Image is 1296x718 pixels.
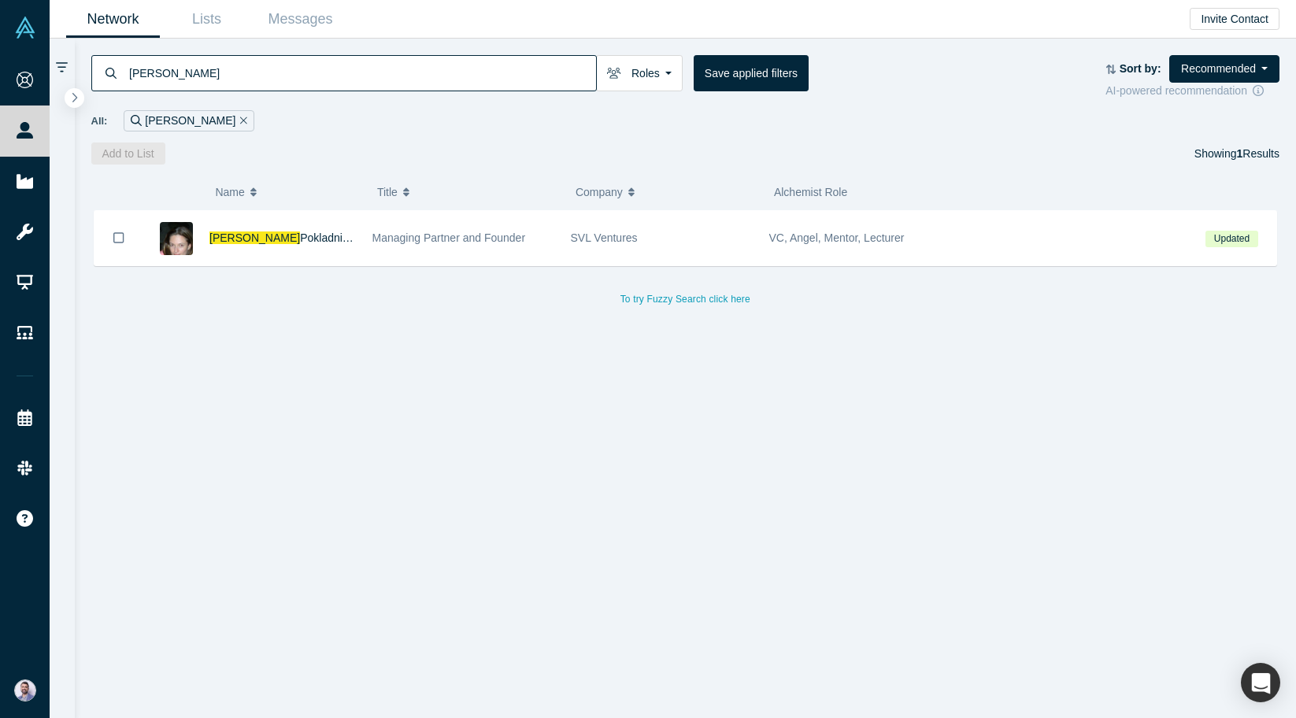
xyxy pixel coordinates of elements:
span: [PERSON_NAME] [209,231,300,244]
button: Name [215,176,361,209]
strong: 1 [1237,147,1243,160]
span: Results [1237,147,1279,160]
span: Pokladnikova [300,231,365,244]
button: Company [576,176,757,209]
div: [PERSON_NAME] [124,110,254,131]
span: All: [91,113,108,129]
span: SVL Ventures [571,231,638,244]
img: Vlasta Pokladnikova's Profile Image [160,222,193,255]
span: Managing Partner and Founder [372,231,526,244]
button: Title [377,176,559,209]
span: Name [215,176,244,209]
input: Search by name, title, company, summary, expertise, investment criteria or topics of focus [128,54,596,91]
img: Sam Jadali's Account [14,679,36,701]
button: Recommended [1169,55,1279,83]
strong: Sort by: [1120,62,1161,75]
a: Messages [254,1,347,38]
a: Lists [160,1,254,38]
button: Invite Contact [1190,8,1279,30]
button: Bookmark [94,210,143,265]
span: Title [377,176,398,209]
button: Roles [596,55,683,91]
button: Add to List [91,142,165,165]
button: To try Fuzzy Search click here [609,289,761,309]
div: AI-powered recommendation [1105,83,1279,99]
button: Save applied filters [694,55,809,91]
span: Company [576,176,623,209]
a: [PERSON_NAME]Pokladnikova [209,231,365,244]
a: Network [66,1,160,38]
span: Alchemist Role [774,186,847,198]
span: Updated [1205,231,1257,247]
div: Showing [1194,142,1279,165]
img: Alchemist Vault Logo [14,17,36,39]
button: Remove Filter [235,112,247,130]
span: VC, Angel, Mentor, Lecturer [769,231,905,244]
